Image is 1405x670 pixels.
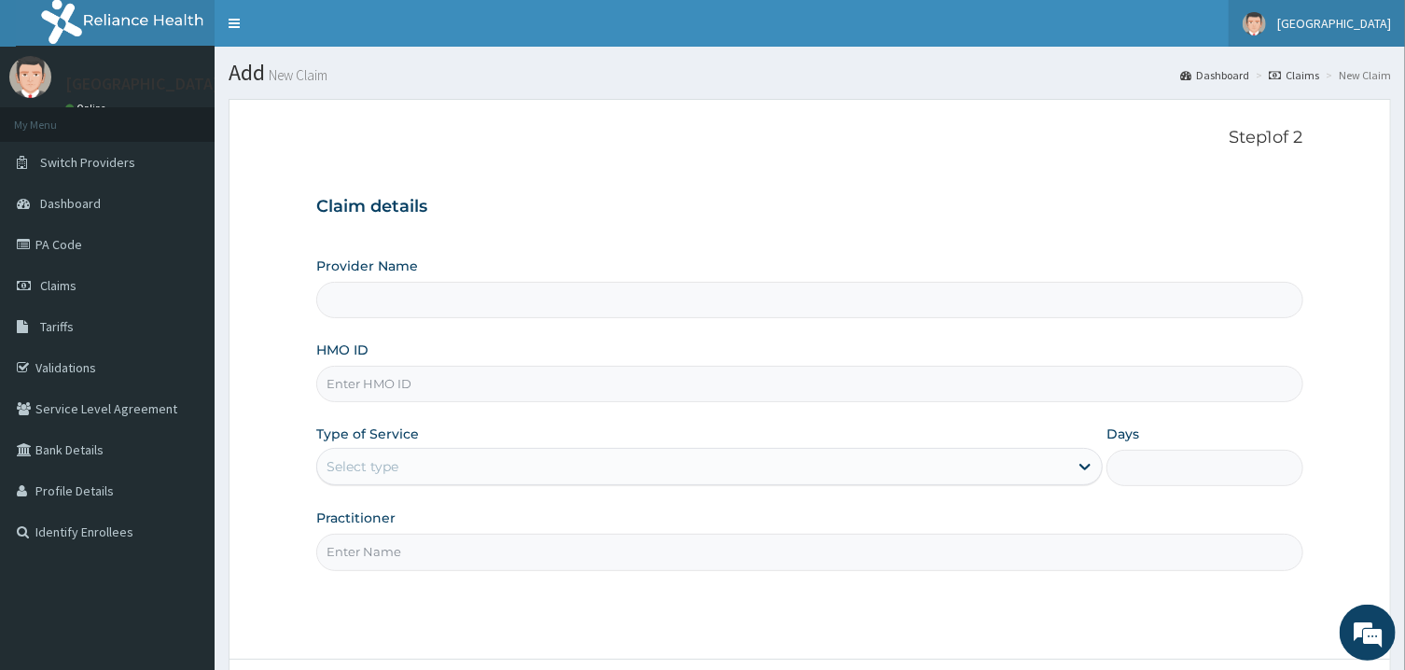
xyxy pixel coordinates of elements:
[1277,15,1391,32] span: [GEOGRAPHIC_DATA]
[1321,67,1391,83] li: New Claim
[9,56,51,98] img: User Image
[316,425,419,443] label: Type of Service
[229,61,1391,85] h1: Add
[316,341,369,359] label: HMO ID
[40,318,74,335] span: Tariffs
[316,197,1302,217] h3: Claim details
[316,509,396,527] label: Practitioner
[1106,425,1139,443] label: Days
[316,128,1302,148] p: Step 1 of 2
[316,534,1302,570] input: Enter Name
[265,68,327,82] small: New Claim
[1243,12,1266,35] img: User Image
[65,102,110,115] a: Online
[40,195,101,212] span: Dashboard
[40,277,77,294] span: Claims
[316,366,1302,402] input: Enter HMO ID
[1180,67,1249,83] a: Dashboard
[1269,67,1319,83] a: Claims
[316,257,418,275] label: Provider Name
[327,457,398,476] div: Select type
[65,76,219,92] p: [GEOGRAPHIC_DATA]
[40,154,135,171] span: Switch Providers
